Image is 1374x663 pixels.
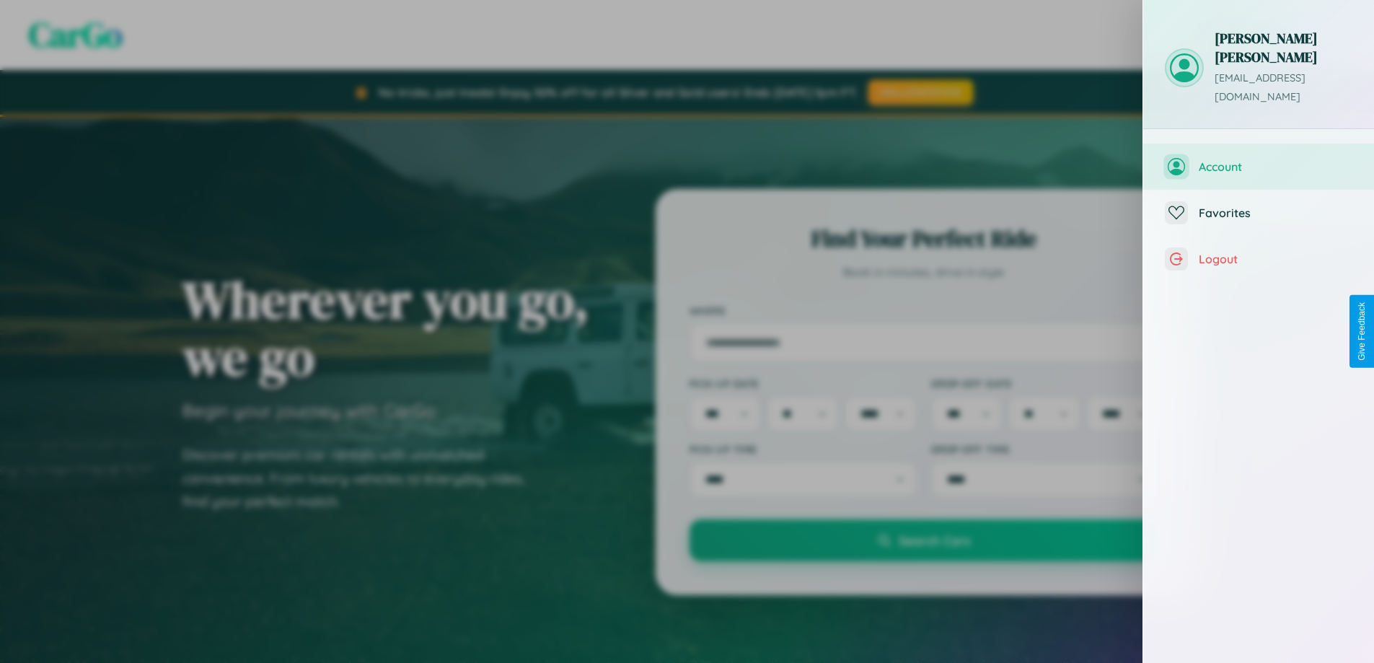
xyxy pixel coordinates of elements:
[1215,29,1352,66] h3: [PERSON_NAME] [PERSON_NAME]
[1199,159,1352,174] span: Account
[1215,69,1352,107] p: [EMAIL_ADDRESS][DOMAIN_NAME]
[1199,252,1352,266] span: Logout
[1143,236,1374,282] button: Logout
[1357,302,1367,361] div: Give Feedback
[1143,144,1374,190] button: Account
[1199,206,1352,220] span: Favorites
[1143,190,1374,236] button: Favorites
